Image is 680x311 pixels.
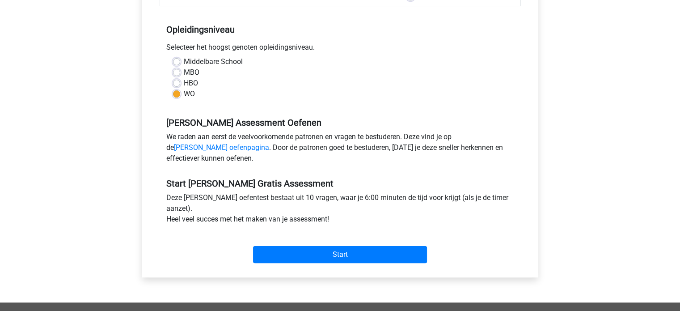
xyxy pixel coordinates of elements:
div: We raden aan eerst de veelvoorkomende patronen en vragen te bestuderen. Deze vind je op de . Door... [160,132,521,167]
h5: Start [PERSON_NAME] Gratis Assessment [166,178,514,189]
div: Deze [PERSON_NAME] oefentest bestaat uit 10 vragen, waar je 6:00 minuten de tijd voor krijgt (als... [160,192,521,228]
label: WO [184,89,195,99]
h5: Opleidingsniveau [166,21,514,38]
div: Selecteer het hoogst genoten opleidingsniveau. [160,42,521,56]
label: HBO [184,78,198,89]
label: Middelbare School [184,56,243,67]
input: Start [253,246,427,263]
h5: [PERSON_NAME] Assessment Oefenen [166,117,514,128]
label: MBO [184,67,199,78]
a: [PERSON_NAME] oefenpagina [174,143,269,152]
